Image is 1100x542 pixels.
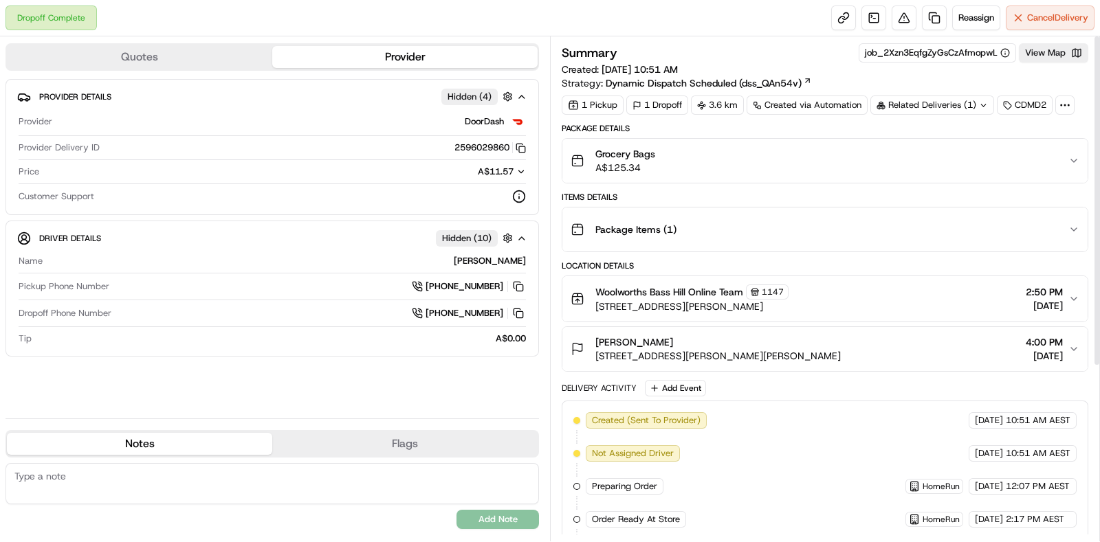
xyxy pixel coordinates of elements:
button: Add Event [645,380,706,396]
button: Flags [272,433,538,455]
span: A$125.34 [595,161,655,174]
button: Grocery BagsA$125.34 [562,139,1088,183]
button: A$11.57 [405,166,526,178]
h3: Summary [562,47,617,59]
span: [DATE] [1026,299,1063,313]
button: Driver DetailsHidden (10) [17,227,527,249]
button: Notes [7,433,272,455]
span: 2:50 PM [1026,285,1063,299]
span: Package Items ( 1 ) [595,223,676,236]
button: Provider DetailsHidden (4) [17,85,527,108]
span: [DATE] [975,414,1003,427]
span: [PHONE_NUMBER] [426,307,503,319]
div: CDMD2 [997,95,1053,115]
span: [PERSON_NAME] [595,335,673,349]
button: Provider [272,46,538,68]
span: Order Ready At Store [592,513,680,526]
span: Reassign [958,12,994,24]
span: A$11.57 [478,166,514,177]
div: 1 Dropoff [626,95,688,115]
span: [STREET_ADDRESS][PERSON_NAME][PERSON_NAME] [595,349,841,363]
div: Related Deliveries (1) [870,95,994,115]
span: [PHONE_NUMBER] [426,280,503,293]
div: Items Details [562,192,1088,203]
a: Dynamic Dispatch Scheduled (dss_QAn54v) [606,76,812,90]
span: Not Assigned Driver [592,447,674,460]
span: 12:07 PM AEST [1006,480,1070,493]
span: Provider [19,115,52,128]
span: [DATE] [1026,349,1063,363]
button: job_2Xzn3EqfgZyGsCzAfmopwL [865,47,1010,59]
span: Customer Support [19,190,94,203]
span: 10:51 AM AEST [1006,414,1070,427]
span: [STREET_ADDRESS][PERSON_NAME] [595,300,789,313]
span: Cancel Delivery [1027,12,1088,24]
button: View Map [1019,43,1088,63]
span: Preparing Order [592,480,657,493]
span: Hidden ( 10 ) [442,232,492,245]
span: 10:51 AM AEST [1006,447,1070,460]
span: Name [19,255,43,267]
span: Provider Details [39,91,111,102]
button: Hidden (10) [436,229,516,247]
a: [PHONE_NUMBER] [412,306,526,321]
span: Pickup Phone Number [19,280,109,293]
div: Package Details [562,123,1088,134]
div: Delivery Activity [562,383,637,394]
span: DoorDash [465,115,504,128]
div: Strategy: [562,76,812,90]
span: Woolworths Bass Hill Online Team [595,285,743,299]
span: [DATE] 10:51 AM [602,63,678,76]
button: Reassign [952,5,1000,30]
button: Quotes [7,46,272,68]
div: 3.6 km [691,95,744,115]
span: 2:17 PM AEST [1006,513,1064,526]
div: 1 Pickup [562,95,624,115]
div: [PERSON_NAME] [48,255,526,267]
a: [PHONE_NUMBER] [412,279,526,294]
span: 1147 [762,286,784,297]
button: CancelDelivery [1006,5,1094,30]
span: HomeRun [923,481,960,492]
span: Provider Delivery ID [19,142,100,154]
img: doordash_logo_v2.png [509,113,526,130]
button: [PERSON_NAME][STREET_ADDRESS][PERSON_NAME][PERSON_NAME]4:00 PM[DATE] [562,327,1088,371]
span: HomeRun [923,514,960,525]
span: Grocery Bags [595,147,655,161]
span: Price [19,166,39,178]
a: Created via Automation [747,95,868,115]
span: Hidden ( 4 ) [448,91,492,103]
span: Dynamic Dispatch Scheduled (dss_QAn54v) [606,76,802,90]
span: Created (Sent To Provider) [592,414,701,427]
button: Package Items (1) [562,207,1088,251]
div: Location Details [562,260,1088,271]
span: Driver Details [39,233,101,244]
button: Woolworths Bass Hill Online Team1147[STREET_ADDRESS][PERSON_NAME]2:50 PM[DATE] [562,276,1088,321]
button: 2596029860 [454,142,526,154]
span: Created: [562,63,678,76]
span: [DATE] [975,480,1003,493]
span: Dropoff Phone Number [19,307,111,319]
span: [DATE] [975,447,1003,460]
span: [DATE] [975,513,1003,526]
button: Hidden (4) [441,88,516,105]
div: A$0.00 [37,332,526,345]
span: Tip [19,332,32,345]
span: 4:00 PM [1026,335,1063,349]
